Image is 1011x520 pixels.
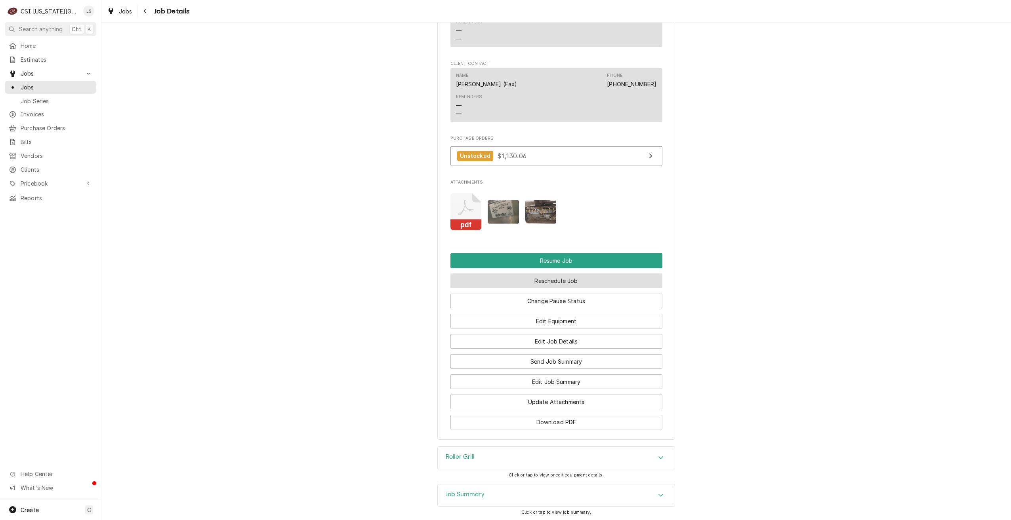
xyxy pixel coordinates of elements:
[5,177,96,190] a: Go to Pricebook
[5,135,96,148] a: Bills
[21,97,92,105] span: Job Series
[21,42,92,50] span: Home
[450,334,662,349] button: Edit Job Details
[5,81,96,94] a: Jobs
[19,25,63,33] span: Search anything
[450,61,662,126] div: Client Contact
[88,25,91,33] span: K
[87,506,91,514] span: C
[438,447,675,469] div: Accordion Header
[450,374,662,389] button: Edit Job Summary
[450,68,662,122] div: Contact
[104,5,135,18] a: Jobs
[438,447,675,469] button: Accordion Details Expand Trigger
[456,101,462,110] div: —
[450,314,662,328] button: Edit Equipment
[456,19,482,43] div: Reminders
[5,95,96,108] a: Job Series
[450,354,662,369] button: Send Job Summary
[488,200,519,224] img: k6UWHDJoR4OsWeMD5Ml5
[437,446,675,469] div: Roller Grill
[450,308,662,328] div: Button Group Row
[525,200,557,224] img: h1xpsASgQBOX3PtDa6MI
[450,349,662,369] div: Button Group Row
[450,409,662,429] div: Button Group Row
[21,507,39,513] span: Create
[119,7,132,15] span: Jobs
[450,68,662,126] div: Client Contact List
[83,6,94,17] div: Lindy Springer's Avatar
[21,69,80,78] span: Jobs
[456,110,462,118] div: —
[21,7,79,15] div: CSI [US_STATE][GEOGRAPHIC_DATA]
[450,146,662,166] a: View Purchase Order
[438,484,675,507] button: Accordion Details Expand Trigger
[446,453,474,461] h3: Roller Grill
[450,389,662,409] div: Button Group Row
[450,369,662,389] div: Button Group Row
[5,22,96,36] button: Search anythingCtrlK
[21,138,92,146] span: Bills
[21,110,92,118] span: Invoices
[7,6,18,17] div: CSI Kansas City's Avatar
[450,187,662,237] span: Attachments
[21,470,92,478] span: Help Center
[450,253,662,268] button: Resume Job
[457,151,493,161] div: Unstocked
[7,6,18,17] div: C
[497,152,526,159] span: $1,130.06
[5,67,96,80] a: Go to Jobs
[456,80,517,88] div: [PERSON_NAME] (Fax)
[456,35,462,43] div: —
[450,395,662,409] button: Update Attachments
[450,273,662,288] button: Reschedule Job
[83,6,94,17] div: LS
[5,53,96,66] a: Estimates
[450,253,662,268] div: Button Group Row
[450,294,662,308] button: Change Pause Status
[450,61,662,67] span: Client Contact
[5,163,96,176] a: Clients
[607,81,656,87] a: [PHONE_NUMBER]
[152,6,190,17] span: Job Details
[21,124,92,132] span: Purchase Orders
[456,27,462,35] div: —
[5,39,96,52] a: Home
[450,135,662,142] span: Purchase Orders
[450,268,662,288] div: Button Group Row
[450,135,662,169] div: Purchase Orders
[450,328,662,349] div: Button Group Row
[5,481,96,494] a: Go to What's New
[437,484,675,507] div: Job Summary
[450,179,662,237] div: Attachments
[21,179,80,188] span: Pricebook
[139,5,152,17] button: Navigate back
[450,288,662,308] div: Button Group Row
[21,152,92,160] span: Vendors
[450,193,482,231] button: pdf
[450,415,662,429] button: Download PDF
[456,72,469,79] div: Name
[446,491,485,498] h3: Job Summary
[456,72,517,88] div: Name
[21,165,92,174] span: Clients
[5,149,96,162] a: Vendors
[21,55,92,64] span: Estimates
[607,72,656,88] div: Phone
[21,484,92,492] span: What's New
[21,83,92,91] span: Jobs
[450,179,662,186] span: Attachments
[438,484,675,507] div: Accordion Header
[5,467,96,480] a: Go to Help Center
[5,108,96,121] a: Invoices
[456,94,482,100] div: Reminders
[456,94,482,118] div: Reminders
[521,510,591,515] span: Click or tap to view job summary.
[72,25,82,33] span: Ctrl
[607,72,622,79] div: Phone
[450,253,662,429] div: Button Group
[21,194,92,202] span: Reports
[5,192,96,205] a: Reports
[509,473,604,478] span: Click or tap to view or edit equipment details.
[5,121,96,135] a: Purchase Orders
